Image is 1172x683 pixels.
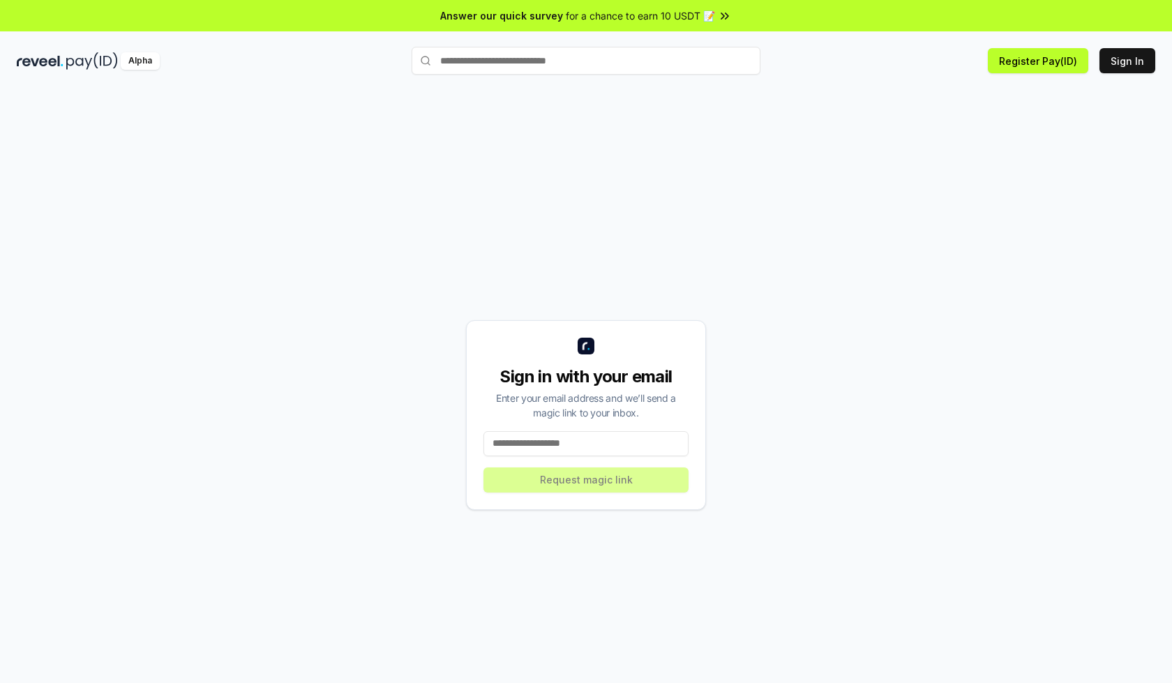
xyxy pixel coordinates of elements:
span: for a chance to earn 10 USDT 📝 [566,8,715,23]
button: Sign In [1099,48,1155,73]
div: Sign in with your email [483,366,689,388]
div: Enter your email address and we’ll send a magic link to your inbox. [483,391,689,420]
img: reveel_dark [17,52,63,70]
span: Answer our quick survey [440,8,563,23]
div: Alpha [121,52,160,70]
img: logo_small [578,338,594,354]
button: Register Pay(ID) [988,48,1088,73]
img: pay_id [66,52,118,70]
